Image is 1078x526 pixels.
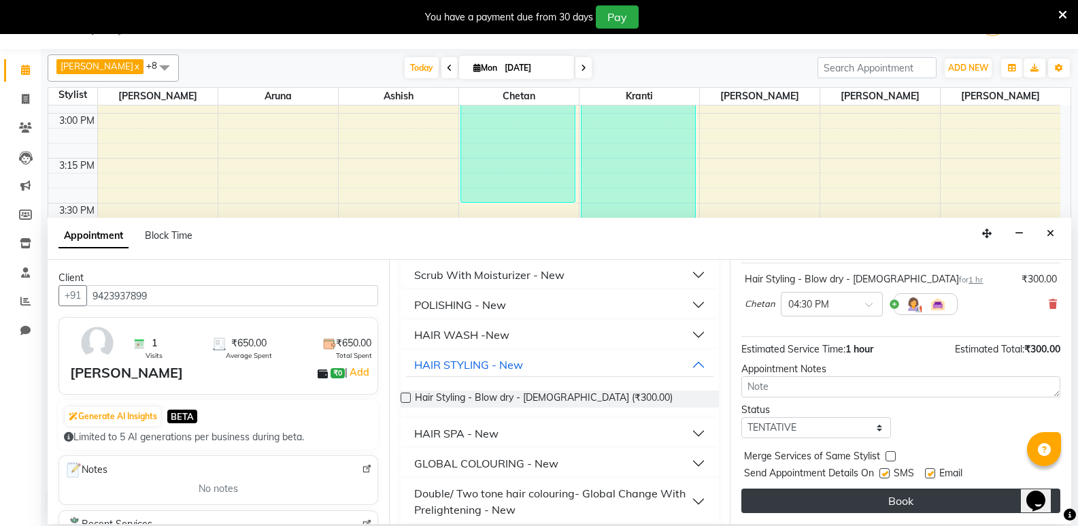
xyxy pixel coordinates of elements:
[339,88,458,105] span: Ashish
[406,323,714,347] button: HAIR WASH -New
[414,297,506,313] div: POLISHING - New
[406,421,714,446] button: HAIR SPA - New
[406,451,714,476] button: GLOBAL COLOURING - New
[58,285,87,306] button: +91
[78,323,117,363] img: avatar
[414,327,509,343] div: HAIR WASH -New
[64,430,373,444] div: Limited to 5 AI generations per business during beta.
[146,350,163,361] span: Visits
[1024,343,1060,355] span: ₹300.00
[405,57,439,78] span: Today
[968,275,983,284] span: 1 hr
[745,272,983,286] div: Hair Styling - Blow dry - [DEMOGRAPHIC_DATA]
[414,485,692,518] div: Double/ Two tone hair colouring- Global Change With Prelightening - New
[579,88,699,105] span: Kranti
[199,482,238,496] span: No notes
[406,263,714,287] button: Scrub With Moisturizer - New
[820,88,940,105] span: [PERSON_NAME]
[955,343,1024,355] span: Estimated Total:
[745,297,775,311] span: Chetan
[461,24,575,202] div: [PERSON_NAME], TK02, 02:30 PM-03:30 PM, Hair Cut with wella Hiar wash - [DEMOGRAPHIC_DATA]
[98,88,218,105] span: [PERSON_NAME]
[48,88,97,102] div: Stylist
[945,59,992,78] button: ADD NEW
[406,352,714,377] button: HAIR STYLING - New
[345,364,371,380] span: |
[414,425,499,442] div: HAIR SPA - New
[818,57,937,78] input: Search Appointment
[133,61,139,71] a: x
[959,275,983,284] small: for
[1021,472,1064,512] iframe: chat widget
[744,466,874,483] span: Send Appointment Details On
[61,61,133,71] span: [PERSON_NAME]
[146,60,167,71] span: +8
[948,63,988,73] span: ADD NEW
[700,88,820,105] span: [PERSON_NAME]
[58,271,378,285] div: Client
[939,466,962,483] span: Email
[406,293,714,317] button: POLISHING - New
[741,489,1060,513] button: Book
[152,336,157,350] span: 1
[894,466,914,483] span: SMS
[744,449,880,466] span: Merge Services of Same Stylist
[336,350,372,361] span: Total Spent
[415,391,673,408] span: Hair Styling - Blow dry - [DEMOGRAPHIC_DATA] (₹300.00)
[459,88,579,105] span: Chetan
[218,88,338,105] span: Aruna
[331,368,345,379] span: ₹0
[145,229,192,242] span: Block Time
[70,363,183,383] div: [PERSON_NAME]
[596,5,639,29] button: Pay
[905,296,922,312] img: Hairdresser.png
[86,285,378,306] input: Search by Name/Mobile/Email/Code
[56,203,97,218] div: 3:30 PM
[501,58,569,78] input: 2025-09-01
[470,63,501,73] span: Mon
[1022,272,1057,286] div: ₹300.00
[58,224,129,248] span: Appointment
[741,362,1060,376] div: Appointment Notes
[425,10,593,24] div: You have a payment due from 30 days
[414,455,558,472] div: GLOBAL COLOURING - New
[930,296,946,312] img: Interior.png
[741,403,890,417] div: Status
[348,364,371,380] a: Add
[1041,223,1060,244] button: Close
[167,410,197,423] span: BETA
[65,461,107,479] span: Notes
[65,407,161,426] button: Generate AI Insights
[406,481,714,522] button: Double/ Two tone hair colouring- Global Change With Prelightening - New
[741,343,845,355] span: Estimated Service Time:
[845,343,873,355] span: 1 hour
[336,336,371,350] span: ₹650.00
[56,114,97,128] div: 3:00 PM
[414,357,523,373] div: HAIR STYLING - New
[56,159,97,173] div: 3:15 PM
[414,267,565,283] div: Scrub With Moisturizer - New
[231,336,267,350] span: ₹650.00
[941,88,1061,105] span: [PERSON_NAME]
[226,350,272,361] span: Average Spent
